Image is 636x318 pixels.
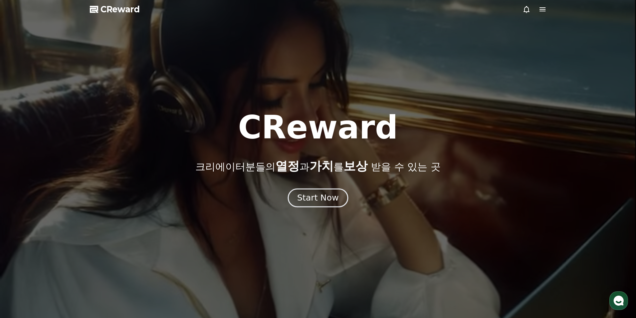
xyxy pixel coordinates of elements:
[288,188,348,207] button: Start Now
[344,159,368,173] span: 보상
[90,4,140,15] a: CReward
[275,159,299,173] span: 열정
[44,212,86,228] a: 대화
[238,111,398,143] h1: CReward
[100,4,140,15] span: CReward
[309,159,334,173] span: 가치
[103,222,111,227] span: 설정
[21,222,25,227] span: 홈
[195,160,440,173] p: 크리에이터분들의 과 를 받을 수 있는 곳
[86,212,128,228] a: 설정
[61,222,69,227] span: 대화
[297,192,339,204] div: Start Now
[2,212,44,228] a: 홈
[289,196,347,202] a: Start Now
